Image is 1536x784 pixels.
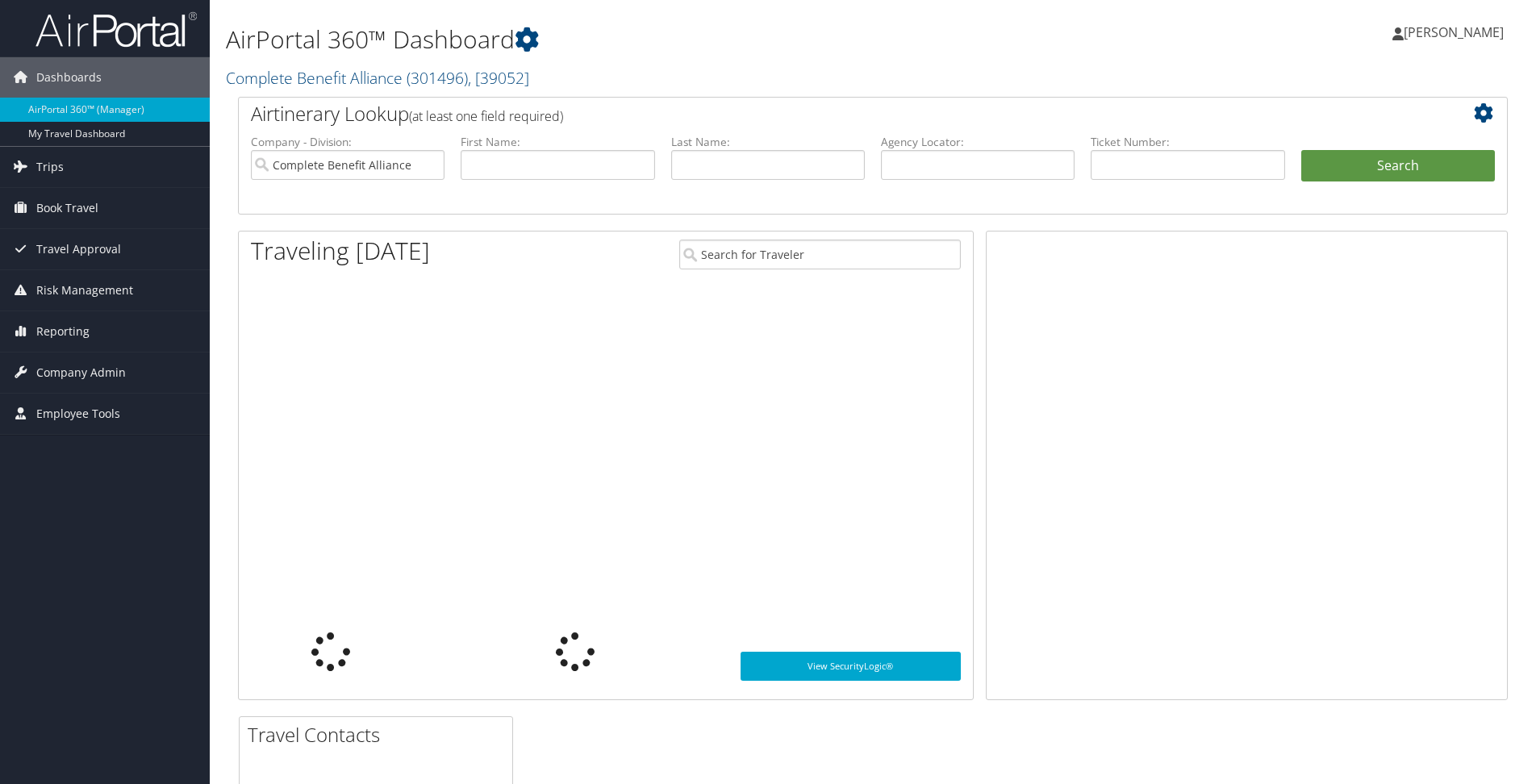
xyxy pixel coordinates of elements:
[1392,8,1520,56] a: [PERSON_NAME]
[1091,134,1284,150] label: Ticket Number:
[36,147,64,187] span: Trips
[36,188,98,228] span: Book Travel
[251,100,1389,127] h2: Airtinerary Lookup
[1301,150,1495,182] button: Search
[226,23,1088,56] h1: AirPortal 360™ Dashboard
[741,652,961,681] a: View SecurityLogic®
[36,352,126,393] span: Company Admin
[881,134,1075,150] label: Agency Locator:
[36,57,102,98] span: Dashboards
[36,311,90,352] span: Reporting
[1404,23,1504,41] span: [PERSON_NAME]
[248,721,512,749] h2: Travel Contacts
[36,394,120,434] span: Employee Tools
[251,234,430,268] h1: Traveling [DATE]
[251,134,445,150] label: Company - Division:
[36,229,121,269] span: Travel Approval
[36,270,133,311] span: Risk Management
[461,134,654,150] label: First Name:
[409,107,563,125] span: (at least one field required)
[226,67,529,89] a: Complete Benefit Alliance
[407,67,468,89] span: ( 301496 )
[679,240,961,269] input: Search for Traveler
[671,134,865,150] label: Last Name:
[468,67,529,89] span: , [ 39052 ]
[35,10,197,48] img: airportal-logo.png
